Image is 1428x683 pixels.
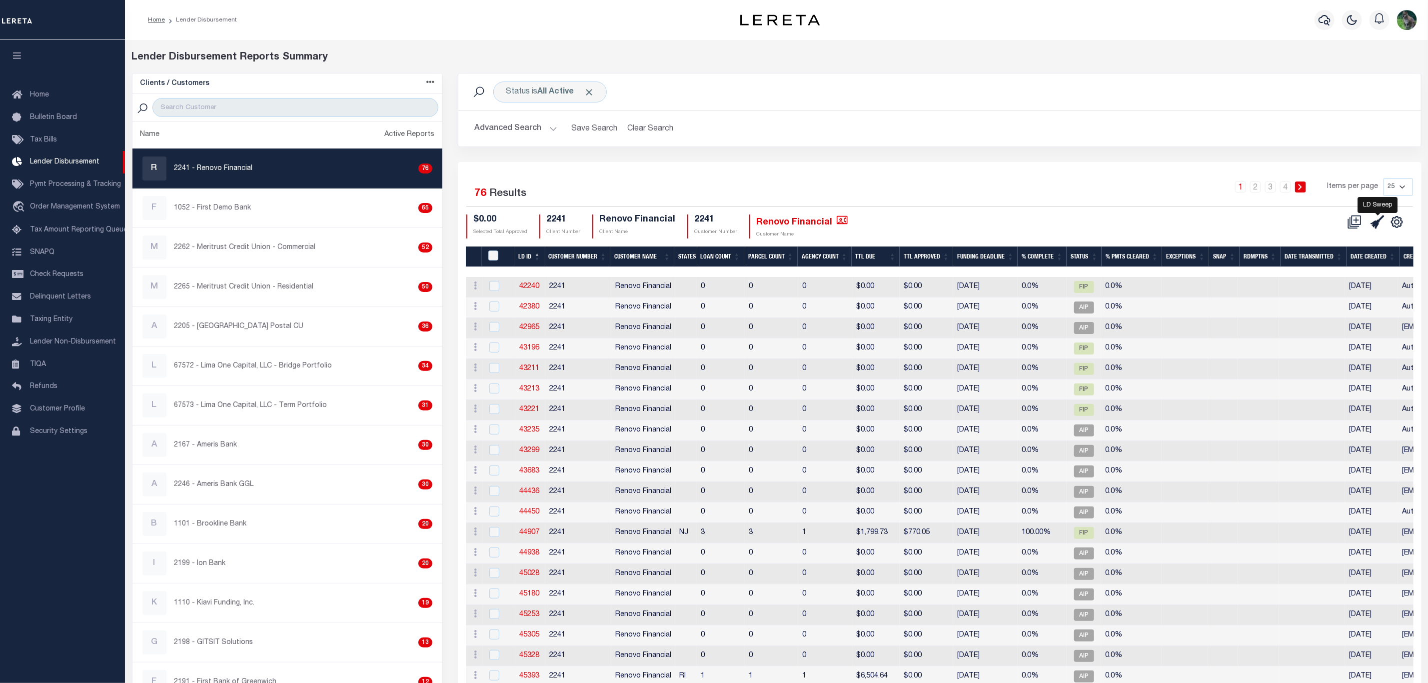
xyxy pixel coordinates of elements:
td: [DATE] [1345,338,1398,359]
td: 0 [798,318,852,338]
p: Client Name [599,228,675,236]
td: Renovo Financial [611,523,675,543]
div: G [142,630,166,654]
th: Ttl Due: activate to sort column ascending [852,246,900,267]
td: 2241 [545,482,611,502]
p: 2265 - Meritrust Credit Union - Residential [174,282,314,292]
td: 0.0% [1101,523,1162,543]
td: 0 [798,482,852,502]
h4: $0.00 [473,214,527,225]
td: 0 [798,420,852,441]
p: 1101 - Brookline Bank [174,519,247,529]
a: A2205 - [GEOGRAPHIC_DATA] Postal CU36 [132,307,443,346]
td: $0.00 [852,502,900,523]
td: 0 [798,379,852,400]
td: 0.0% [1018,502,1067,523]
a: 44907 [519,529,539,536]
td: [DATE] [1345,523,1398,543]
span: Click to Remove [584,87,594,97]
span: Tax Amount Reporting Queue [30,226,127,233]
td: Renovo Financial [611,461,675,482]
th: Funding Deadline: activate to sort column ascending [953,246,1018,267]
span: 76 [474,188,486,199]
td: [DATE] [953,502,1018,523]
td: Renovo Financial [611,318,675,338]
td: 3 [697,523,745,543]
input: Search Customer [152,98,438,117]
td: [DATE] [1345,359,1398,379]
td: Renovo Financial [611,297,675,318]
td: 2241 [545,523,611,543]
div: A [142,433,166,457]
a: G2198 - GITSIT Solutions13 [132,623,443,662]
td: 0.0% [1018,379,1067,400]
div: L [142,393,166,417]
div: I [142,551,166,575]
td: 1 [798,523,852,543]
th: LDID [482,246,514,267]
div: 13 [418,637,432,647]
a: 43221 [519,406,539,413]
span: Order Management System [30,203,120,210]
td: 0.0% [1101,461,1162,482]
a: 45028 [519,570,539,577]
td: 2241 [545,379,611,400]
td: 0.0% [1101,482,1162,502]
td: 0 [697,338,745,359]
p: Client Number [546,228,580,236]
span: Home [30,91,49,98]
td: 0.0% [1101,400,1162,420]
td: 0 [697,482,745,502]
a: 45328 [519,652,539,659]
td: 0 [697,359,745,379]
td: 0.0% [1018,277,1067,297]
div: Lender Disbursement Reports Summary [132,50,1422,65]
td: 0 [697,297,745,318]
td: 0 [798,359,852,379]
td: [DATE] [1345,318,1398,338]
td: 0.0% [1018,400,1067,420]
a: 2 [1250,181,1261,192]
td: 0 [745,441,798,461]
td: 0.0% [1018,461,1067,482]
a: 43213 [519,385,539,392]
div: 30 [418,479,432,489]
a: Home [148,17,165,23]
td: 0.0% [1101,359,1162,379]
td: $0.00 [852,297,900,318]
td: [DATE] [1345,277,1398,297]
td: $0.00 [852,277,900,297]
td: [DATE] [953,277,1018,297]
a: 43211 [519,365,539,372]
td: 0.0% [1018,318,1067,338]
h4: 2241 [546,214,580,225]
td: $770.05 [900,523,953,543]
a: R2241 - Renovo Financial76 [132,149,443,188]
td: 0 [697,461,745,482]
td: $0.00 [852,441,900,461]
a: 43299 [519,447,539,454]
span: AIP [1074,465,1094,477]
td: 0.0% [1101,297,1162,318]
div: 19 [418,598,432,608]
a: 44436 [519,488,539,495]
td: 0 [745,502,798,523]
td: 0.0% [1018,441,1067,461]
h4: Renovo Financial [599,214,675,225]
a: 42965 [519,324,539,331]
td: 0 [798,461,852,482]
td: NJ [675,523,697,543]
span: FIP [1074,363,1094,375]
td: 0 [697,277,745,297]
td: Renovo Financial [611,277,675,297]
th: Loan Count: activate to sort column ascending [696,246,744,267]
th: Rdmptns: activate to sort column ascending [1240,246,1281,267]
td: Renovo Financial [611,359,675,379]
a: 43235 [519,426,539,433]
td: 0.0% [1101,338,1162,359]
p: 1110 - Kiavi Funding, Inc. [174,598,255,608]
td: Renovo Financial [611,441,675,461]
a: I2199 - Ion Bank20 [132,544,443,583]
li: Lender Disbursement [165,15,237,24]
td: 0 [745,420,798,441]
